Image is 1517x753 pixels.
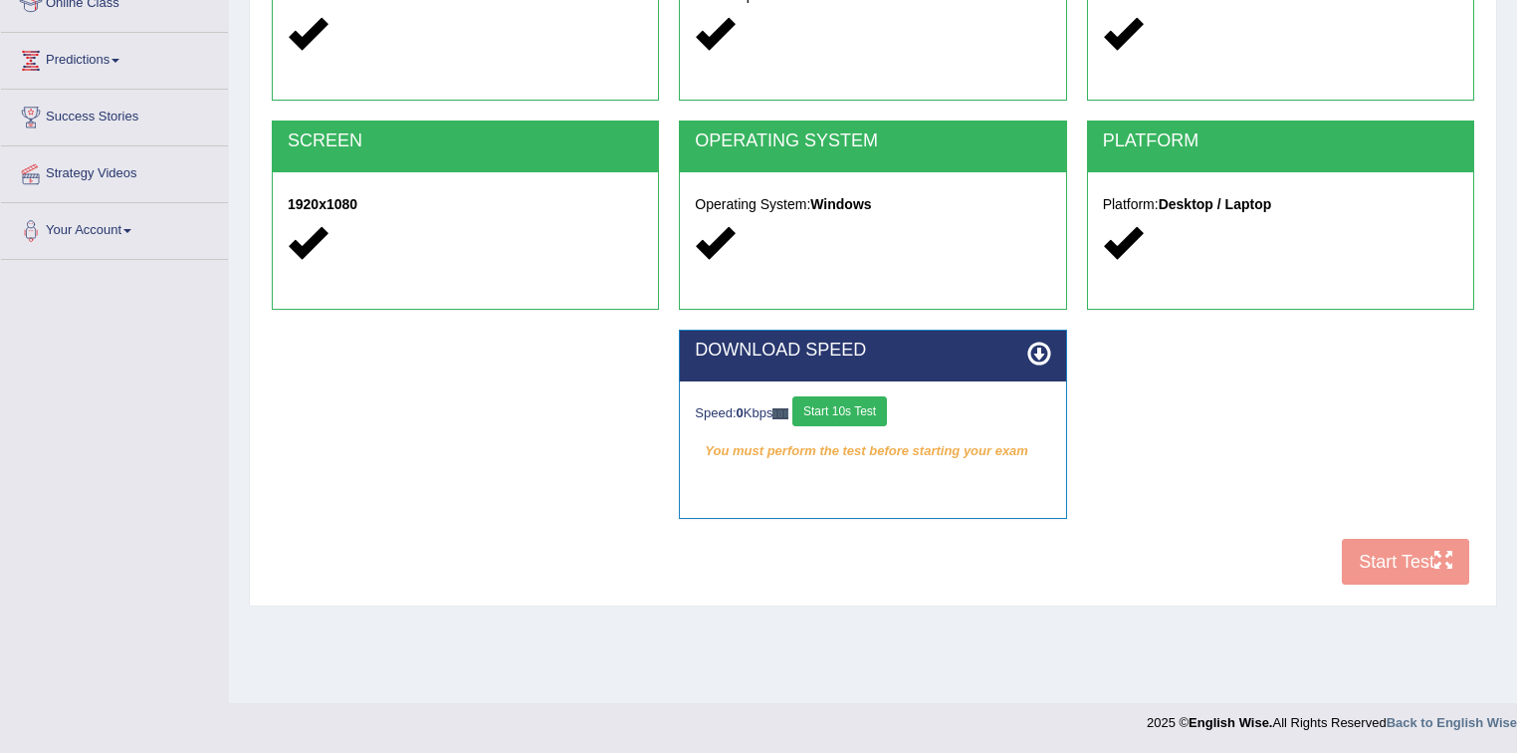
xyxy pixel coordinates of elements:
a: Your Account [1,203,228,253]
h5: Platform: [1103,197,1458,212]
a: Predictions [1,33,228,83]
strong: 0 [737,405,744,420]
img: ajax-loader-fb-connection.gif [772,408,788,419]
div: Speed: Kbps [695,396,1050,431]
a: Strategy Videos [1,146,228,196]
em: You must perform the test before starting your exam [695,436,1050,466]
h2: PLATFORM [1103,131,1458,151]
div: 2025 © All Rights Reserved [1147,703,1517,732]
h5: Operating System: [695,197,1050,212]
a: Back to English Wise [1387,715,1517,730]
a: Success Stories [1,90,228,139]
strong: English Wise. [1189,715,1272,730]
h2: SCREEN [288,131,643,151]
strong: Windows [810,196,871,212]
h2: OPERATING SYSTEM [695,131,1050,151]
button: Start 10s Test [792,396,887,426]
strong: 1920x1080 [288,196,357,212]
strong: Desktop / Laptop [1159,196,1272,212]
h2: DOWNLOAD SPEED [695,341,1050,361]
